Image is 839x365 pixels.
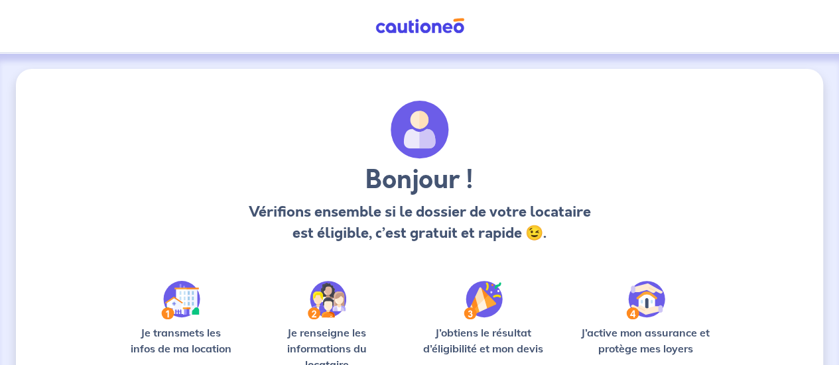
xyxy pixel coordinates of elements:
p: J’obtiens le résultat d’éligibilité et mon devis [414,325,552,356]
h3: Bonjour ! [246,164,593,196]
img: /static/bfff1cf634d835d9112899e6a3df1a5d/Step-4.svg [626,281,665,319]
img: /static/f3e743aab9439237c3e2196e4328bba9/Step-3.svg [464,281,503,319]
img: archivate [391,101,449,159]
img: /static/c0a346edaed446bb123850d2d04ad552/Step-2.svg [308,281,346,319]
p: Vérifions ensemble si le dossier de votre locataire est éligible, c’est gratuit et rapide 😉. [246,201,593,244]
p: Je transmets les infos de ma location [122,325,239,356]
img: Cautioneo [370,18,470,34]
img: /static/90a569abe86eec82015bcaae536bd8e6/Step-1.svg [161,281,200,319]
p: J’active mon assurance et protège mes loyers [574,325,717,356]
